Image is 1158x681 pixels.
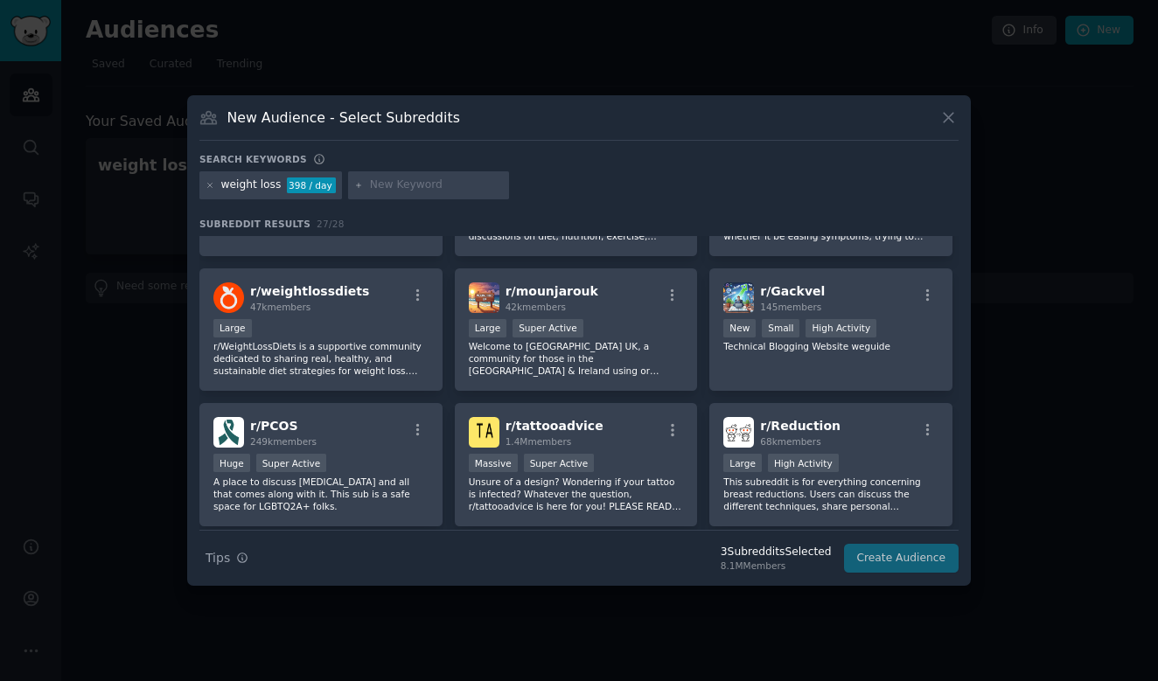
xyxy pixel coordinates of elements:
p: Technical Blogging Website weguide [723,340,938,352]
span: 145 members [760,302,821,312]
div: High Activity [768,454,839,472]
img: PCOS [213,417,244,448]
button: Tips [199,543,255,573]
span: 27 / 28 [317,219,345,229]
p: This subreddit is for everything concerning breast reductions. Users can discuss the different te... [723,476,938,512]
span: Tips [206,549,230,567]
span: 249k members [250,436,317,447]
div: Massive [469,454,518,472]
h3: New Audience - Select Subreddits [227,108,460,127]
div: Huge [213,454,250,472]
div: High Activity [806,319,876,337]
span: r/ Gackvel [760,284,825,298]
h3: Search keywords [199,153,307,165]
p: A place to discuss [MEDICAL_DATA] and all that comes along with it. This sub is a safe space for ... [213,476,429,512]
p: Welcome to [GEOGRAPHIC_DATA] UK, a community for those in the [GEOGRAPHIC_DATA] & Ireland using o... [469,340,684,377]
div: Large [469,319,507,337]
img: Reduction [723,417,754,448]
p: Unsure of a design? Wondering if your tattoo is infected? Whatever the question, r/tattooadvice i... [469,476,684,512]
div: weight loss [221,177,282,193]
span: 47k members [250,302,310,312]
div: Super Active [256,454,327,472]
img: tattooadvice [469,417,499,448]
div: New [723,319,756,337]
span: 68k members [760,436,820,447]
span: r/ Reduction [760,419,841,433]
div: 8.1M Members [721,559,832,572]
span: r/ weightlossdiets [250,284,369,298]
div: 398 / day [287,177,336,193]
input: New Keyword [370,177,503,193]
span: r/ PCOS [250,419,298,433]
div: Large [723,454,762,472]
div: Small [762,319,799,337]
div: Large [213,319,252,337]
span: 1.4M members [506,436,572,447]
img: mounjarouk [469,282,499,313]
p: r/WeightLossDiets is a supportive community dedicated to sharing real, healthy, and sustainable d... [213,340,429,377]
span: Subreddit Results [199,218,310,230]
span: r/ mounjarouk [506,284,598,298]
span: r/ tattooadvice [506,419,603,433]
img: Gackvel [723,282,754,313]
div: Super Active [513,319,583,337]
div: 3 Subreddit s Selected [721,545,832,560]
img: weightlossdiets [213,282,244,313]
div: Super Active [524,454,595,472]
span: 42k members [506,302,566,312]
